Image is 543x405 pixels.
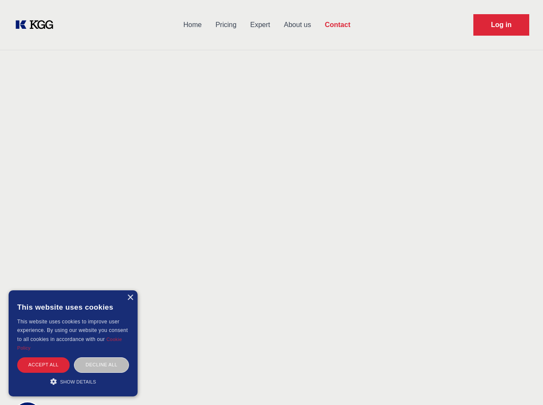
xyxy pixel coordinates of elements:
div: Show details [17,377,129,386]
a: Contact [318,14,357,36]
span: This website uses cookies to improve user experience. By using our website you consent to all coo... [17,319,128,342]
a: Home [176,14,209,36]
a: Request Demo [473,14,529,36]
div: This website uses cookies [17,297,129,317]
div: Close [127,295,133,301]
a: About us [277,14,318,36]
a: Cookie Policy [17,337,122,350]
a: Expert [243,14,277,36]
iframe: Chat Widget [500,364,543,405]
div: Accept all [17,357,70,372]
span: Show details [60,379,96,384]
div: Decline all [74,357,129,372]
a: Pricing [209,14,243,36]
a: KOL Knowledge Platform: Talk to Key External Experts (KEE) [14,18,60,32]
